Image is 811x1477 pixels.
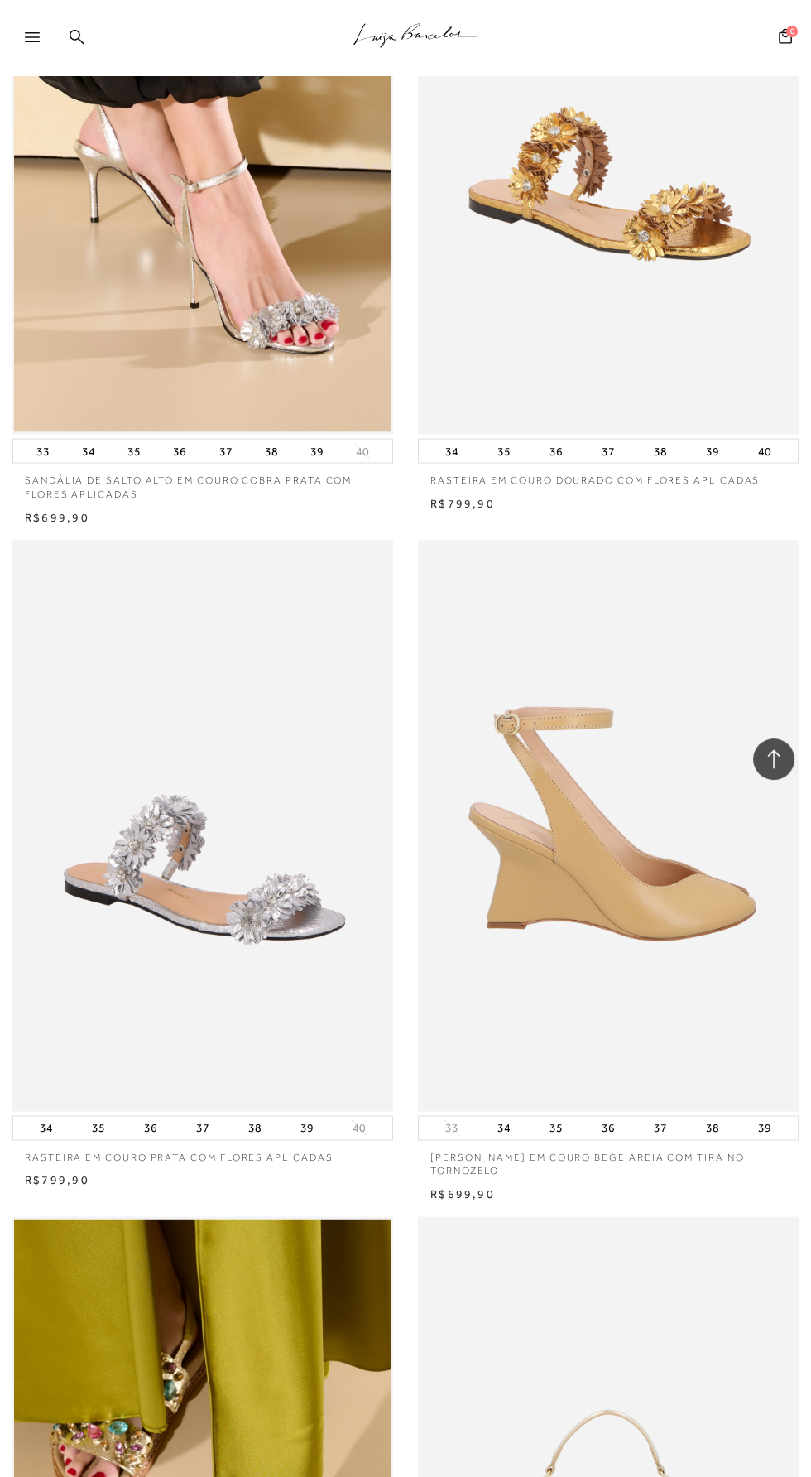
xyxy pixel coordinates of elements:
a: RASTEIRA EM COURO PRATA COM FLORES APLICADAS RASTEIRA EM COURO PRATA COM FLORES APLICADAS [14,542,391,1109]
button: 35 [87,1116,110,1139]
button: 33 [440,1119,463,1135]
button: 38 [649,439,672,462]
button: 38 [243,1116,266,1139]
button: 40 [348,1119,371,1135]
button: 37 [649,1116,672,1139]
button: 38 [260,439,283,462]
span: 0 [786,26,798,37]
button: 40 [351,443,374,459]
button: 34 [77,439,100,462]
a: SANDÁLIA DE SALTO ALTO EM COURO COBRA PRATA COM FLORES APLICADAS [12,463,393,501]
button: 39 [295,1116,319,1139]
button: 39 [701,439,724,462]
button: 36 [168,439,191,462]
button: 38 [701,1116,724,1139]
img: SANDÁLIA ANABELA EM COURO BEGE AREIA COM TIRA NO TORNOZELO [420,540,799,1111]
button: 39 [753,1116,776,1139]
button: 34 [35,1116,58,1139]
button: 36 [545,439,568,462]
a: [PERSON_NAME] EM COURO BEGE AREIA COM TIRA NO TORNOZELO [418,1140,799,1178]
button: 35 [492,439,516,462]
img: RASTEIRA EM COURO PRATA COM FLORES APLICADAS [14,542,391,1109]
span: R$699,90 [430,1186,495,1200]
button: 33 [31,439,55,462]
span: R$699,90 [25,510,89,523]
button: 36 [139,1116,162,1139]
a: RASTEIRA EM COURO DOURADO COM FLORES APLICADAS [418,463,799,487]
button: 37 [214,439,238,462]
span: R$799,90 [25,1172,89,1186]
button: 0 [774,27,797,50]
button: 40 [753,439,776,462]
button: 34 [440,439,463,462]
span: R$799,90 [430,496,495,509]
button: 37 [191,1116,214,1139]
button: 35 [122,439,146,462]
a: RASTEIRA EM COURO PRATA COM FLORES APLICADAS [12,1140,393,1164]
button: 39 [305,439,329,462]
a: SANDÁLIA ANABELA EM COURO BEGE AREIA COM TIRA NO TORNOZELO [420,542,797,1109]
button: 37 [597,439,620,462]
button: 36 [597,1116,620,1139]
button: 35 [545,1116,568,1139]
button: 34 [492,1116,516,1139]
